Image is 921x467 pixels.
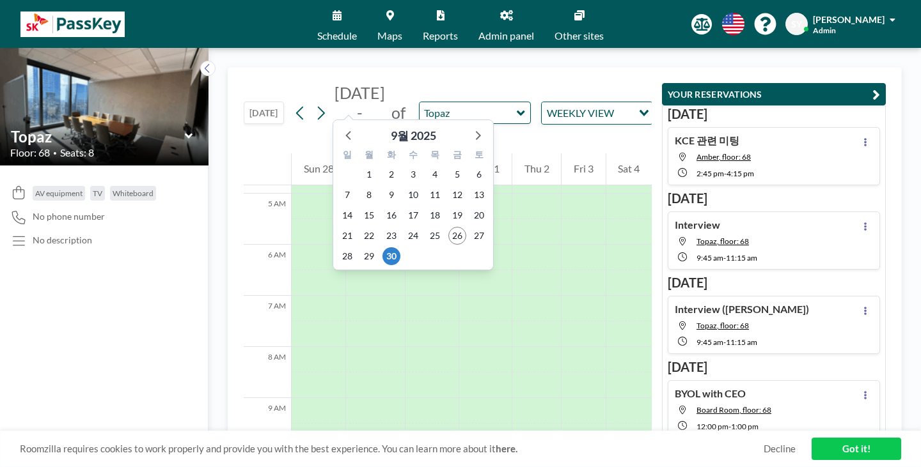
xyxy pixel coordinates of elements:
span: Other sites [555,31,604,41]
span: Schedule [317,31,357,41]
span: Reports [423,31,458,41]
span: Topaz, floor: 68 [697,236,749,246]
span: AV equipment [35,188,83,198]
button: YOUR RESERVATIONS [662,83,886,105]
h3: [DATE] [668,275,880,291]
h4: Interview ([PERSON_NAME]) [675,303,809,316]
span: 11:15 AM [726,337,757,347]
div: Sat 4 [606,153,652,185]
span: WEEKLY VIEW [544,105,617,121]
div: 5 AM [244,194,291,245]
div: Sun 28 [292,153,345,185]
span: - [724,169,727,178]
span: TV [93,188,102,198]
div: 7 AM [244,296,291,347]
span: Board Room, floor: 68 [697,405,771,415]
div: 8 AM [244,347,291,398]
h3: [DATE] [668,359,880,375]
div: Thu 2 [512,153,561,185]
h4: BYOL with CEO [675,387,746,400]
span: - [723,253,726,263]
span: Roomzilla requires cookies to work properly and provide you with the best experience. You can lea... [20,443,764,455]
span: Admin panel [478,31,534,41]
a: Decline [764,443,796,455]
a: here. [496,443,517,454]
span: 1:00 PM [731,422,759,431]
h4: KCE 관련 미팅 [675,134,739,147]
span: Topaz, floor: 68 [697,321,749,330]
span: • [53,149,57,157]
span: [DATE] - [DATE] [335,83,385,142]
span: Maps [377,31,402,41]
div: No description [33,234,92,246]
span: [PERSON_NAME] [813,14,885,25]
button: [DATE] [244,102,284,124]
span: Seats: 8 [60,146,94,159]
span: Amber, floor: 68 [697,152,751,162]
span: 4:15 PM [727,169,754,178]
span: SY [791,19,802,30]
span: of [391,103,405,123]
span: 11:15 AM [726,253,757,263]
input: Topaz [420,102,517,123]
input: Topaz [11,127,185,146]
span: 9:45 AM [697,253,723,263]
h3: [DATE] [668,106,880,122]
div: 9 AM [244,398,291,449]
input: Search for option [618,105,631,121]
h3: [DATE] [668,190,880,206]
div: 6 AM [244,245,291,296]
h4: Interview [675,218,720,231]
span: - [723,337,726,347]
span: 12:00 PM [697,422,728,431]
span: Floor: 68 [10,146,50,159]
div: Fri 3 [562,153,605,185]
img: organization-logo [20,11,125,37]
span: 9:45 AM [697,337,723,347]
span: Whiteboard [113,188,153,198]
div: Search for option [542,102,652,124]
span: 2:45 PM [697,169,724,178]
span: - [728,422,731,431]
span: No phone number [33,211,105,222]
span: Admin [813,26,836,35]
a: Got it! [812,438,901,460]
